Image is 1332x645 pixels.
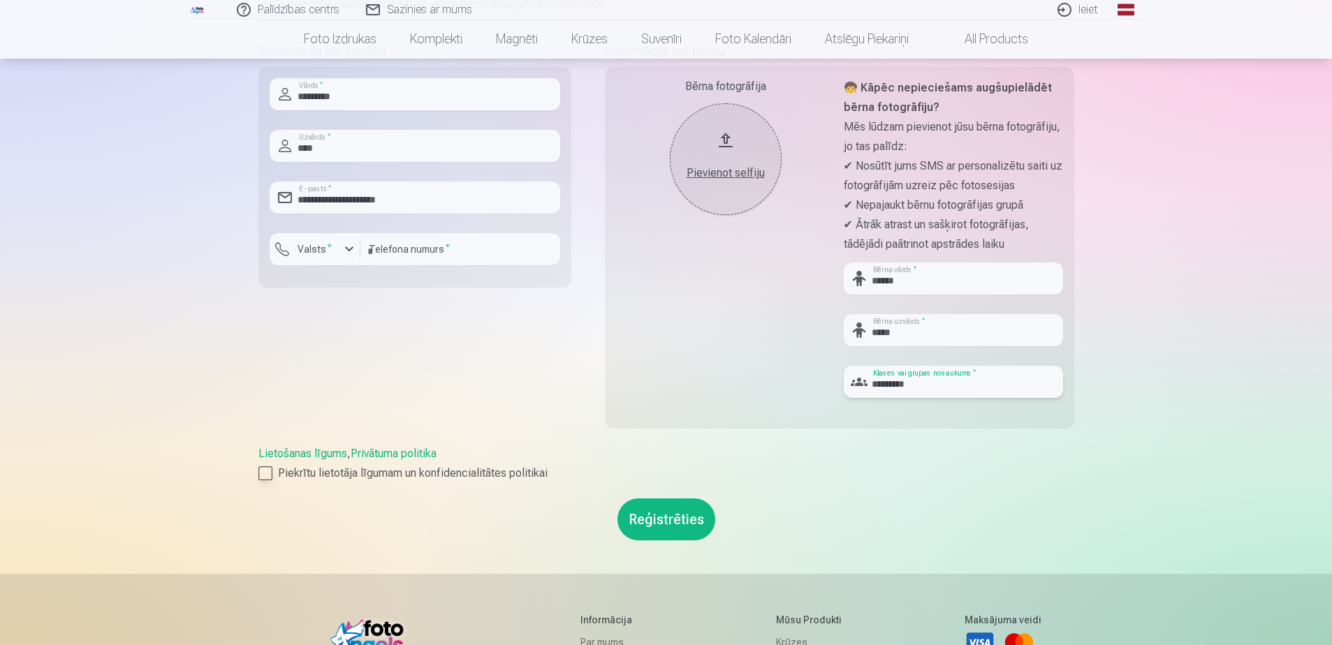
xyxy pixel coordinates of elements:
a: Lietošanas līgums [258,447,347,460]
strong: 🧒 Kāpēc nepieciešams augšupielādēt bērna fotogrāfiju? [844,81,1052,114]
h5: Informācija [580,613,661,627]
a: Foto kalendāri [698,20,808,59]
h5: Maksājuma veidi [965,613,1041,627]
div: Bērna fotogrāfija [616,78,835,95]
a: Komplekti [393,20,479,59]
a: Privātuma politika [351,447,437,460]
p: ✔ Nosūtīt jums SMS ar personalizētu saiti uz fotogrāfijām uzreiz pēc fotosesijas [844,156,1063,195]
a: Atslēgu piekariņi [808,20,925,59]
label: Piekrītu lietotāja līgumam un konfidencialitātes politikai [258,465,1074,482]
button: Valsts* [270,233,360,265]
a: Magnēti [479,20,555,59]
button: Reģistrēties [617,498,715,540]
div: , [258,445,1074,482]
label: Valsts [292,242,337,256]
a: Krūzes [555,20,624,59]
div: Pievienot selfiju [684,165,768,181]
a: Suvenīri [624,20,698,59]
button: Pievienot selfiju [670,103,782,215]
p: ✔ Ātrāk atrast un sašķirot fotogrāfijas, tādējādi paātrinot apstrādes laiku [844,215,1063,254]
a: Foto izdrukas [287,20,393,59]
p: Mēs lūdzam pievienot jūsu bērna fotogrāfiju, jo tas palīdz: [844,117,1063,156]
a: All products [925,20,1045,59]
h5: Mūsu produkti [776,613,849,627]
p: ✔ Nepajaukt bērnu fotogrāfijas grupā [844,195,1063,215]
img: /fa1 [190,6,205,14]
